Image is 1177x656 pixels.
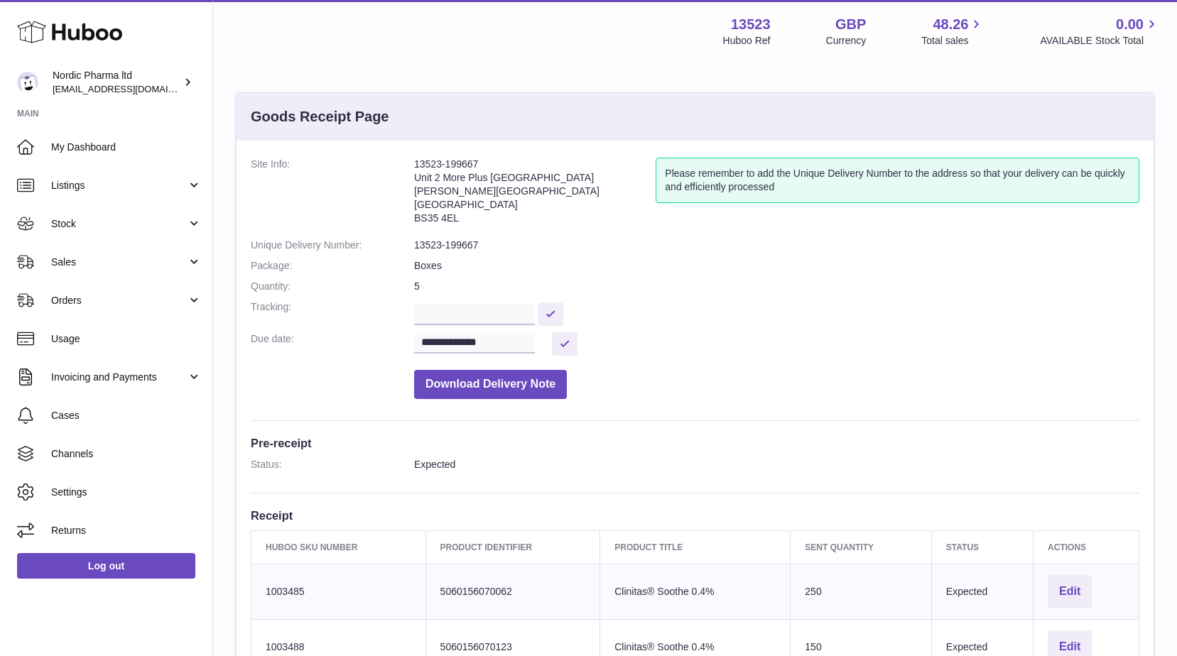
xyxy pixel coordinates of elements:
span: Usage [51,332,202,346]
a: Log out [17,553,195,579]
span: Channels [51,447,202,461]
span: 0.00 [1116,15,1144,34]
span: [EMAIL_ADDRESS][DOMAIN_NAME] [53,83,209,94]
span: 48.26 [933,15,968,34]
span: AVAILABLE Stock Total [1040,34,1160,48]
dt: Package: [251,259,414,273]
td: 1003485 [251,564,426,619]
button: Edit [1048,575,1092,608]
h3: Goods Receipt Page [251,107,389,126]
span: Returns [51,524,202,537]
th: Status [931,530,1033,564]
dt: Status: [251,458,414,471]
address: 13523-199667 Unit 2 More Plus [GEOGRAPHIC_DATA] [PERSON_NAME][GEOGRAPHIC_DATA] [GEOGRAPHIC_DATA] ... [414,158,656,231]
dt: Tracking: [251,300,414,325]
strong: 13523 [731,15,771,34]
th: Product title [600,530,791,564]
dd: Boxes [414,259,1139,273]
span: Total sales [921,34,985,48]
span: Listings [51,179,187,192]
th: Actions [1034,530,1139,564]
td: 5060156070062 [425,564,600,619]
dt: Site Info: [251,158,414,231]
td: Clinitas® Soothe 0.4% [600,564,791,619]
th: Product Identifier [425,530,600,564]
a: 48.26 Total sales [921,15,985,48]
h3: Pre-receipt [251,435,1139,451]
dt: Quantity: [251,280,414,293]
span: Invoicing and Payments [51,371,187,384]
th: Huboo SKU Number [251,530,426,564]
th: Sent Quantity [791,530,932,564]
span: My Dashboard [51,141,202,154]
td: 250 [791,564,932,619]
td: Expected [931,564,1033,619]
span: Sales [51,256,187,269]
div: Currency [826,34,867,48]
div: Nordic Pharma ltd [53,69,180,96]
dd: 5 [414,280,1139,293]
h3: Receipt [251,508,1139,523]
strong: GBP [835,15,866,34]
span: Cases [51,409,202,422]
img: chika.alabi@nordicpharma.com [17,72,38,93]
dd: 13523-199667 [414,239,1139,252]
div: Please remember to add the Unique Delivery Number to the address so that your delivery can be qui... [656,158,1139,203]
span: Settings [51,486,202,499]
span: Stock [51,217,187,231]
button: Download Delivery Note [414,370,567,399]
dt: Unique Delivery Number: [251,239,414,252]
dd: Expected [414,458,1139,471]
span: Orders [51,294,187,307]
a: 0.00 AVAILABLE Stock Total [1040,15,1160,48]
dt: Due date: [251,332,414,356]
div: Huboo Ref [723,34,771,48]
